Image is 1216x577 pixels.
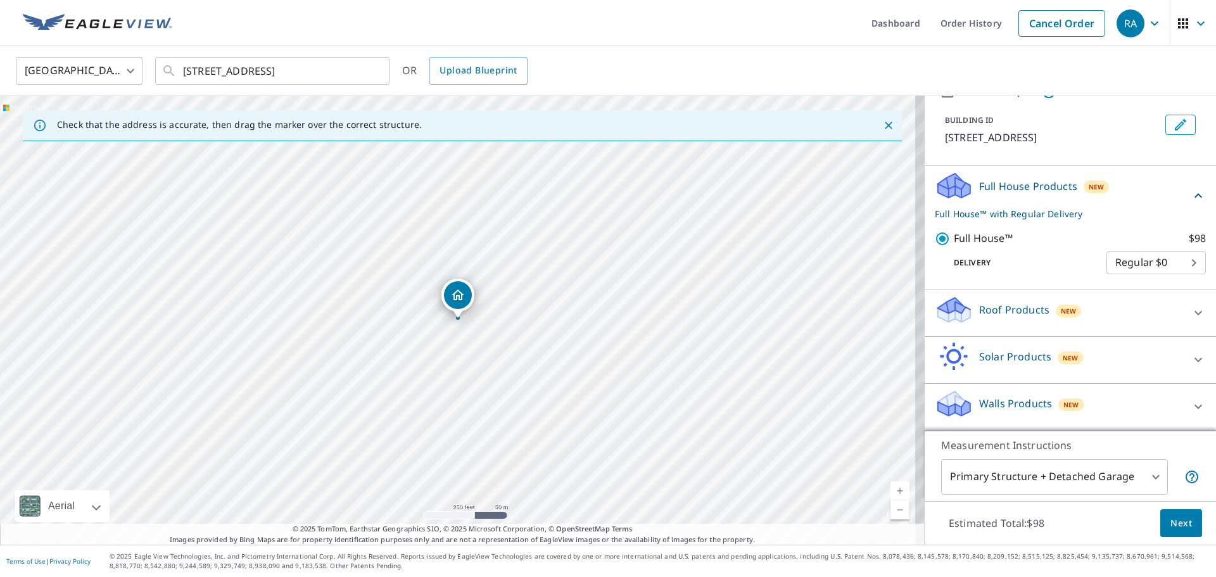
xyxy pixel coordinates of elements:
p: Roof Products [979,302,1049,317]
p: BUILDING ID [945,115,994,125]
span: New [1061,306,1077,316]
p: Measurement Instructions [941,438,1200,453]
span: New [1089,182,1105,192]
div: Primary Structure + Detached Garage [941,459,1168,495]
a: Current Level 17, Zoom In [890,481,909,500]
a: Privacy Policy [49,557,91,566]
div: Aerial [15,490,110,522]
p: Check that the address is accurate, then drag the marker over the correct structure. [57,119,422,130]
div: Regular $0 [1106,245,1206,281]
div: Full House ProductsNewFull House™ with Regular Delivery [935,171,1206,220]
span: New [1063,400,1079,410]
a: Terms of Use [6,557,46,566]
p: Solar Products [979,349,1051,364]
p: [STREET_ADDRESS] [945,130,1160,145]
input: Search by address or latitude-longitude [183,53,364,89]
div: Aerial [44,490,79,522]
p: Full House Products [979,179,1077,194]
div: OR [402,57,528,85]
button: Next [1160,509,1202,538]
div: Walls ProductsNew [935,389,1206,425]
span: © 2025 TomTom, Earthstar Geographics SIO, © 2025 Microsoft Corporation, © [293,524,633,535]
p: Full House™ [954,231,1013,246]
p: Estimated Total: $98 [939,509,1054,537]
a: Cancel Order [1018,10,1105,37]
p: Walls Products [979,396,1052,411]
span: New [1063,353,1079,363]
a: Terms [612,524,633,533]
div: RA [1117,10,1144,37]
button: Close [880,117,897,134]
a: Upload Blueprint [429,57,527,85]
div: [GEOGRAPHIC_DATA] [16,53,142,89]
img: EV Logo [23,14,172,33]
p: Delivery [935,257,1106,269]
div: Dropped pin, building 1, Residential property, 2007 W Pine St Rogers, AR 72758 [441,279,474,318]
span: Your report will include the primary structure and a detached garage if one exists. [1184,469,1200,485]
a: OpenStreetMap [556,524,609,533]
div: Roof ProductsNew [935,295,1206,331]
p: © 2025 Eagle View Technologies, Inc. and Pictometry International Corp. All Rights Reserved. Repo... [110,552,1210,571]
button: Edit building 1 [1165,115,1196,135]
span: Upload Blueprint [440,63,517,79]
span: Next [1170,516,1192,531]
p: | [6,557,91,565]
div: Solar ProductsNew [935,342,1206,378]
p: Full House™ with Regular Delivery [935,207,1191,220]
p: $98 [1189,231,1206,246]
a: Current Level 17, Zoom Out [890,500,909,519]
